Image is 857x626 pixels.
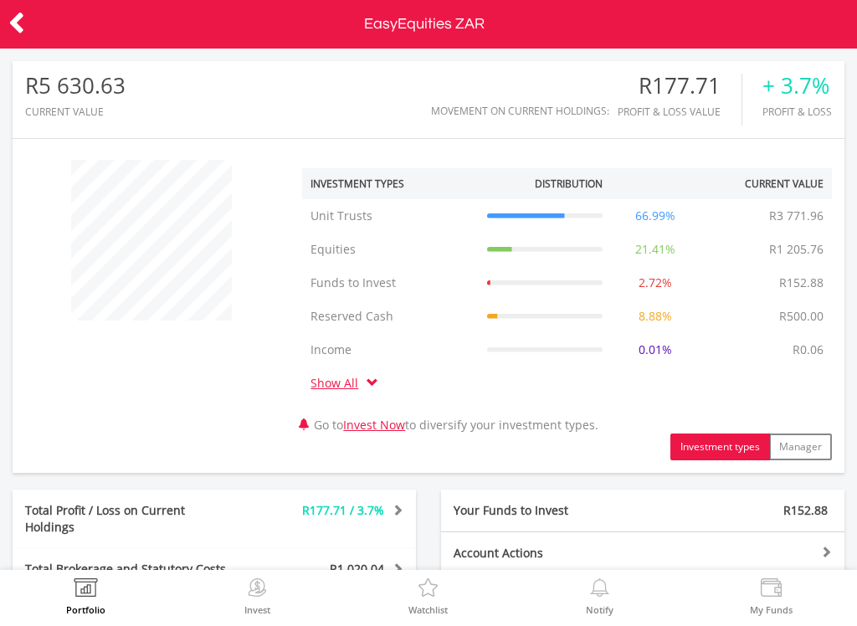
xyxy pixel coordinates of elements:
img: View Portfolio [73,578,99,602]
span: R152.88 [783,502,828,518]
a: Invest [244,578,270,614]
td: Equities [302,233,479,266]
div: CURRENT VALUE [25,106,126,117]
div: + 3.7% [762,74,832,98]
td: R3 771.96 [761,199,832,233]
td: Unit Trusts [302,199,479,233]
span: R177.71 / 3.7% [302,502,384,518]
td: R152.88 [771,266,832,300]
div: R5 630.63 [25,74,126,98]
img: View Funds [758,578,784,602]
td: 2.72% [611,266,699,300]
div: Go to to diversify your investment types. [290,151,844,460]
a: Show All [310,375,367,391]
div: Your Funds to Invest [441,502,643,519]
a: Invest Now [343,417,405,433]
div: Total Profit / Loss on Current Holdings [13,502,248,536]
div: R177.71 [618,74,742,98]
th: Current Value [700,168,832,199]
img: Invest Now [244,578,270,602]
td: 21.41% [611,233,699,266]
label: Notify [586,605,613,614]
div: Profit & Loss [762,106,832,117]
td: Funds to Invest [302,266,479,300]
span: R1 020.04 [330,561,384,577]
a: My Funds [750,578,793,614]
button: Investment types [670,434,770,460]
label: Portfolio [66,605,105,614]
a: Watchlist [408,578,448,614]
button: Manager [769,434,832,460]
label: Watchlist [408,605,448,614]
td: R1 205.76 [761,233,832,266]
td: Reserved Cash [302,300,479,333]
td: R0.06 [784,333,832,367]
td: Income [302,333,479,367]
td: R500.00 [771,300,832,333]
td: 66.99% [611,199,699,233]
div: Account Actions [441,545,643,562]
td: 8.88% [611,300,699,333]
a: Notify [586,578,613,614]
div: Distribution [535,177,603,191]
img: Watchlist [415,578,441,602]
label: Invest [244,605,270,614]
img: View Notifications [587,578,613,602]
div: Total Brokerage and Statutory Costs [13,561,248,577]
th: Investment Types [302,168,479,199]
div: Profit & Loss Value [618,106,742,117]
td: 0.01% [611,333,699,367]
a: Portfolio [66,578,105,614]
div: Movement on Current Holdings: [431,105,609,116]
label: My Funds [750,605,793,614]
